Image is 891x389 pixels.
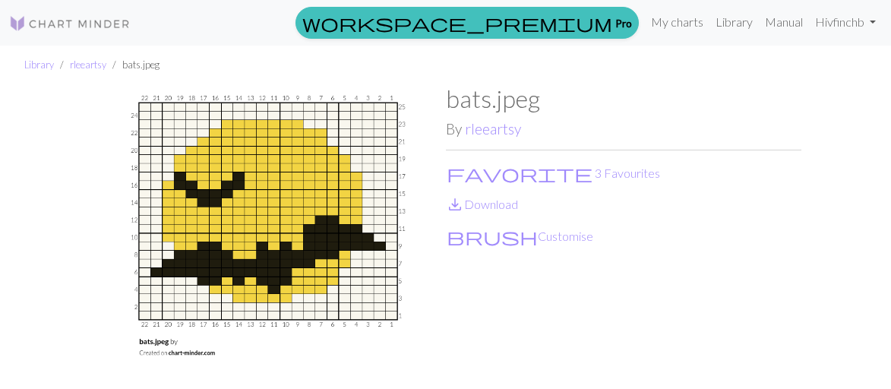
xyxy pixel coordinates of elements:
[709,7,759,37] a: Library
[9,14,131,33] img: Logo
[302,12,612,33] span: workspace_premium
[70,59,106,71] a: rleeartsy
[24,59,54,71] a: Library
[446,120,801,138] h2: By
[465,120,521,138] a: rleeartsy
[759,7,809,37] a: Manual
[446,195,464,213] i: Download
[645,7,709,37] a: My charts
[447,164,592,182] i: Favourite
[446,194,464,215] span: save_alt
[446,163,661,183] button: Favourite 3 Favourites
[447,163,592,184] span: favorite
[447,227,538,245] i: Customise
[809,7,882,37] a: Hivfinchb
[295,7,639,39] a: Pro
[106,58,160,72] li: bats.jpeg
[446,197,518,211] a: DownloadDownload
[447,226,538,247] span: brush
[446,84,801,113] h1: bats.jpeg
[446,226,594,246] button: CustomiseCustomise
